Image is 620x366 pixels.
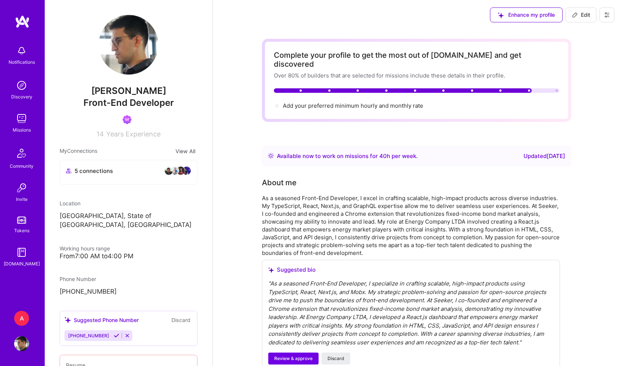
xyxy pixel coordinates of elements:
span: Front-End Developer [83,97,174,108]
div: About me [262,177,297,188]
span: My Connections [60,147,97,155]
span: 40 [379,152,387,160]
button: Review & approve [268,353,319,365]
div: Tell us a little about yourself [262,177,297,188]
span: Phone Number [60,276,96,282]
p: [GEOGRAPHIC_DATA], State of [GEOGRAPHIC_DATA], [GEOGRAPHIC_DATA] [60,212,197,230]
div: Suggested bio [268,266,554,274]
img: Community [13,144,31,162]
div: Location [60,199,197,207]
img: avatar [164,166,173,175]
img: avatar [182,166,191,175]
div: " As a seasoned Front-End Developer, I specialize in crafting scalable, high-impact products usin... [268,280,554,347]
img: tokens [17,217,26,224]
button: 5 connectionsavataravataravataravatar [60,160,197,184]
div: Updated [DATE] [523,152,565,161]
div: [DOMAIN_NAME] [4,260,40,268]
a: A [12,311,31,326]
div: Tokens [14,227,29,234]
i: Reject [124,333,130,338]
img: avatar [170,166,179,175]
span: 5 connections [75,167,113,175]
div: Discovery [11,93,32,101]
i: icon Collaborator [66,168,72,174]
img: teamwork [14,111,29,126]
a: User Avatar [12,336,31,351]
span: [PERSON_NAME] [60,85,197,97]
img: guide book [14,245,29,260]
img: logo [15,15,30,28]
button: Enhance my profile [490,7,563,22]
span: Discard [328,355,344,362]
button: View All [173,147,197,155]
div: From 7:00 AM to 4:00 PM [60,252,197,260]
div: Notifications [9,58,35,66]
span: Review & approve [274,355,313,362]
img: User Avatar [99,15,158,75]
span: Years Experience [106,130,161,138]
img: Availability [268,153,274,159]
div: Suggested Phone Number [64,316,139,324]
p: [PHONE_NUMBER] [60,287,197,296]
img: Been on Mission [123,115,132,124]
button: Discard [169,316,193,324]
div: Missions [13,126,31,134]
img: User Avatar [14,336,29,351]
img: avatar [176,166,185,175]
span: [PHONE_NUMBER] [68,333,109,338]
i: icon SuggestedTeams [498,12,504,18]
span: Enhance my profile [498,11,555,19]
div: Community [10,162,34,170]
div: As a seasoned Front-End Developer, I excel in crafting scalable, high-impact products across dive... [262,194,560,257]
i: icon SuggestedTeams [268,267,274,273]
i: icon SuggestedTeams [64,317,71,323]
img: discovery [14,78,29,93]
img: Invite [14,180,29,195]
span: Add your preferred minimum hourly and monthly rate [283,102,423,109]
div: Invite [16,195,28,203]
button: Discard [322,353,350,365]
span: Working hours range [60,245,110,252]
div: Over 80% of builders that are selected for missions include these details in their profile. [274,72,559,79]
span: Edit [572,11,590,19]
div: A [14,311,29,326]
div: Complete your profile to get the most out of [DOMAIN_NAME] and get discovered [274,51,559,69]
span: 14 [97,130,104,138]
button: Edit [566,7,597,22]
div: Available now to work on missions for h per week . [277,152,418,161]
img: bell [14,43,29,58]
i: Accept [114,333,119,338]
